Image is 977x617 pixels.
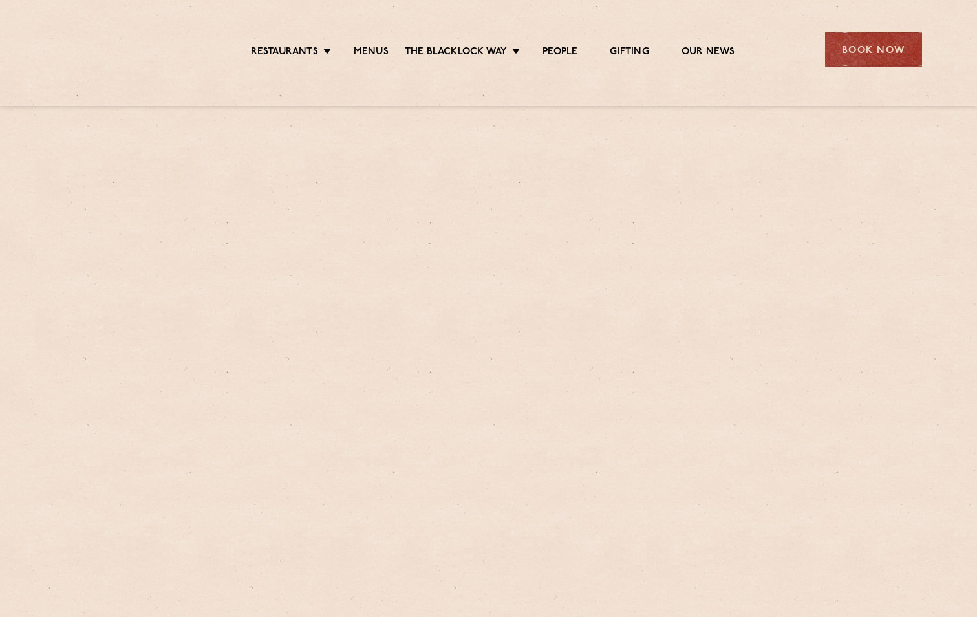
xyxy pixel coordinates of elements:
a: Our News [682,46,735,60]
a: People [542,46,577,60]
img: svg%3E [56,12,167,87]
a: Gifting [610,46,649,60]
div: Book Now [825,32,922,67]
a: The Blacklock Way [405,46,507,60]
a: Menus [354,46,389,60]
a: Restaurants [251,46,318,60]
